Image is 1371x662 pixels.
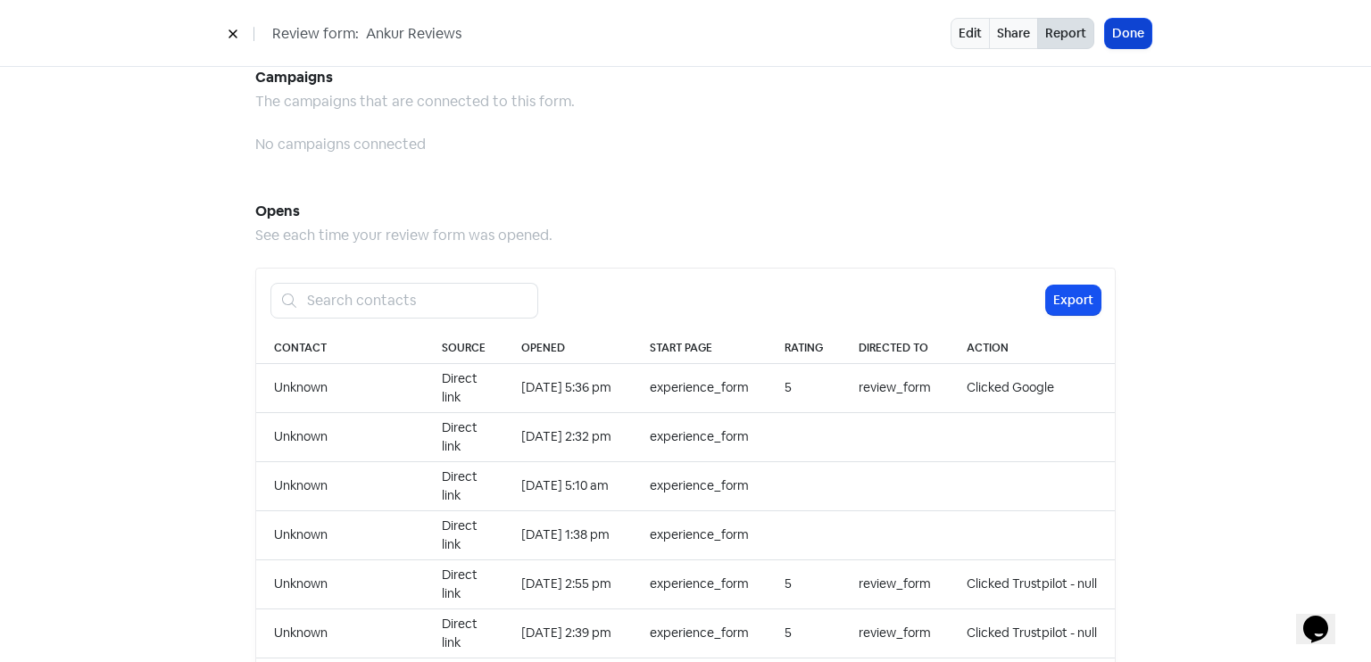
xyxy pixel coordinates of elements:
td: Unknown [256,461,424,510]
td: Unknown [256,412,424,461]
iframe: chat widget [1296,591,1353,644]
td: Unknown [256,510,424,559]
td: Unknown [256,608,424,658]
td: Direct link [424,461,503,510]
th: Action [949,333,1115,364]
td: review_form [841,608,949,658]
td: experience_form [632,559,767,608]
td: experience_form [632,363,767,412]
td: 5 [767,363,841,412]
td: Clicked Google [949,363,1115,412]
td: Unknown [256,363,424,412]
th: Rating [767,333,841,364]
a: Edit [951,18,990,49]
div: See each time your review form was opened. [255,225,1116,246]
td: [DATE] 5:36 pm [503,363,632,412]
th: Directed to [841,333,949,364]
td: [DATE] 5:10 am [503,461,632,510]
td: Unknown [256,559,424,608]
button: Report [1037,18,1094,49]
td: 5 [767,559,841,608]
td: Clicked Trustpilot - null [949,559,1115,608]
td: [DATE] 2:39 pm [503,608,632,658]
th: Contact [256,333,424,364]
td: experience_form [632,510,767,559]
td: review_form [841,559,949,608]
span: Review form: [272,23,359,45]
div: The campaigns that are connected to this form. [255,91,1116,112]
td: experience_form [632,412,767,461]
td: Direct link [424,363,503,412]
td: Direct link [424,510,503,559]
th: Opened [503,333,632,364]
td: experience_form [632,608,767,658]
td: Direct link [424,608,503,658]
th: Start page [632,333,767,364]
div: No campaigns connected [255,134,1116,155]
input: Search contacts [296,283,538,319]
button: Export [1046,285,1101,315]
td: Direct link [424,559,503,608]
button: Done [1105,19,1151,48]
td: review_form [841,363,949,412]
h5: Opens [255,198,1116,225]
td: experience_form [632,461,767,510]
a: Share [989,18,1038,49]
td: Direct link [424,412,503,461]
td: Clicked Trustpilot - null [949,608,1115,658]
td: [DATE] 2:32 pm [503,412,632,461]
td: [DATE] 1:38 pm [503,510,632,559]
td: [DATE] 2:55 pm [503,559,632,608]
h5: Campaigns [255,64,1116,91]
th: Source [424,333,503,364]
td: 5 [767,608,841,658]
